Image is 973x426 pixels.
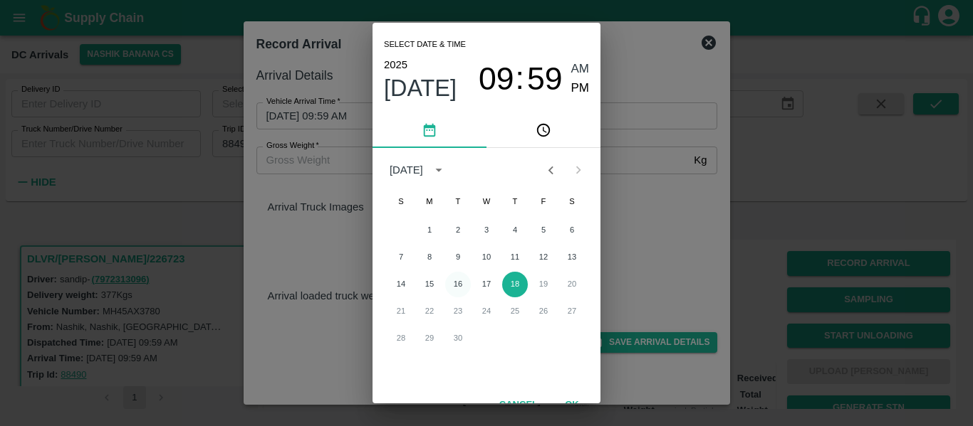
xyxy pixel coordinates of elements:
button: 59 [527,60,563,97]
button: 10 [474,245,499,270]
span: 09 [479,60,514,97]
button: 2 [445,218,471,243]
button: [DATE] [384,74,457,102]
button: 8 [417,245,442,270]
span: Thursday [502,188,528,216]
button: 7 [388,245,414,270]
span: : [516,60,524,97]
div: [DATE] [390,162,423,178]
button: 17 [474,272,499,297]
button: 2025 [384,55,407,74]
span: 59 [527,60,563,97]
span: Wednesday [474,188,499,216]
button: 3 [474,218,499,243]
button: calendar view is open, switch to year view [427,159,450,181]
button: 18 [502,272,528,297]
button: pick date [373,114,486,148]
button: PM [571,79,590,98]
button: 11 [502,245,528,270]
span: Sunday [388,188,414,216]
span: Friday [531,188,556,216]
button: 13 [559,245,585,270]
button: 12 [531,245,556,270]
span: Monday [417,188,442,216]
button: 4 [502,218,528,243]
button: 9 [445,245,471,270]
span: Saturday [559,188,585,216]
button: 09 [479,60,514,97]
span: Tuesday [445,188,471,216]
button: Cancel [494,393,543,417]
span: Select date & time [384,34,466,55]
button: 16 [445,272,471,297]
button: AM [571,60,590,79]
button: OK [549,393,595,417]
button: 6 [559,218,585,243]
button: 1 [417,218,442,243]
button: Previous month [537,156,564,183]
button: 14 [388,272,414,297]
button: 15 [417,272,442,297]
button: 5 [531,218,556,243]
button: pick time [486,114,600,148]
